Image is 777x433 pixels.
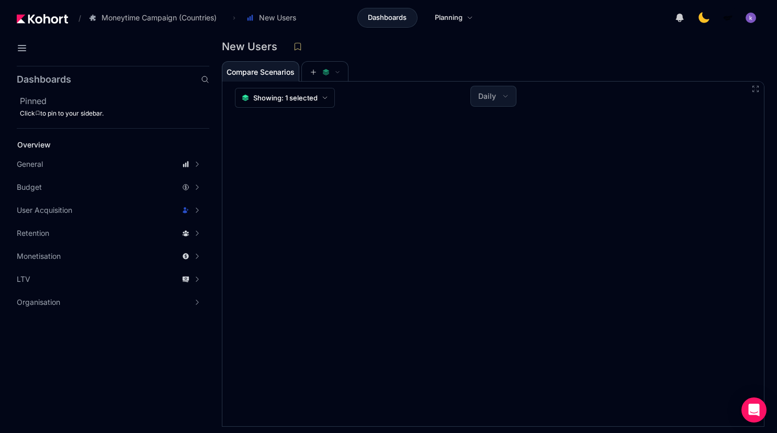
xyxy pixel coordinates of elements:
[259,13,296,23] span: New Users
[231,14,238,22] span: ›
[17,14,68,24] img: Kohort logo
[222,41,284,52] h3: New Users
[17,75,71,84] h2: Dashboards
[478,91,496,101] span: Daily
[102,13,217,23] span: Moneytime Campaign (Countries)
[70,13,81,24] span: /
[368,13,407,23] span: Dashboards
[20,109,209,118] div: Click to pin to your sidebar.
[17,205,72,215] span: User Acquisition
[435,13,463,23] span: Planning
[471,86,516,106] button: Daily
[17,228,49,238] span: Retention
[751,85,760,93] button: Fullscreen
[20,95,209,107] h2: Pinned
[241,9,307,27] button: New Users
[235,88,335,108] button: Showing: 1 selected
[357,8,418,28] a: Dashboards
[17,182,42,192] span: Budget
[253,93,318,103] span: Showing: 1 selected
[14,137,192,153] a: Overview
[83,9,228,27] button: Moneytime Campaign (Countries)
[723,13,733,23] img: logo_MoneyTimeLogo_1_20250619094856634230.png
[17,274,30,284] span: LTV
[424,8,484,28] a: Planning
[17,251,61,261] span: Monetisation
[17,140,51,149] span: Overview
[227,69,295,76] span: Compare Scenarios
[17,159,43,169] span: General
[17,297,60,307] span: Organisation
[741,397,767,423] div: Open Intercom Messenger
